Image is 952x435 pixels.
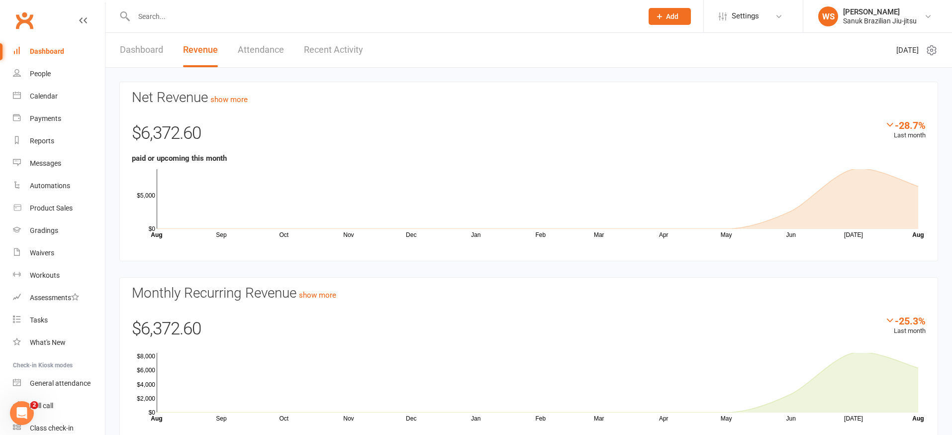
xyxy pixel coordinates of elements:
h3: Monthly Recurring Revenue [132,286,926,301]
a: Calendar [13,85,105,108]
div: [PERSON_NAME] [843,7,917,16]
div: Dashboard [30,47,64,55]
a: People [13,63,105,85]
a: Revenue [183,33,218,67]
div: Calendar [30,92,58,100]
a: show more [299,291,336,300]
a: Clubworx [12,8,37,33]
div: Reports [30,137,54,145]
a: General attendance kiosk mode [13,372,105,395]
a: Product Sales [13,197,105,219]
div: $6,372.60 [132,119,926,152]
div: Workouts [30,271,60,279]
button: Add [649,8,691,25]
div: Last month [885,315,926,336]
a: Attendance [238,33,284,67]
a: Messages [13,152,105,175]
div: -25.3% [885,315,926,326]
a: Tasks [13,309,105,331]
div: Gradings [30,226,58,234]
div: Sanuk Brazilian Jiu-jitsu [843,16,917,25]
a: Dashboard [120,33,163,67]
span: Add [666,12,678,20]
div: People [30,70,51,78]
a: Recent Activity [304,33,363,67]
div: Automations [30,182,70,190]
div: WS [818,6,838,26]
div: Product Sales [30,204,73,212]
span: 2 [30,401,38,409]
a: Reports [13,130,105,152]
div: Messages [30,159,61,167]
a: What's New [13,331,105,354]
iframe: Intercom live chat [10,401,34,425]
div: -28.7% [885,119,926,130]
strong: paid or upcoming this month [132,154,227,163]
h3: Net Revenue [132,90,926,106]
div: Last month [885,119,926,141]
div: Class check-in [30,424,74,432]
div: General attendance [30,379,91,387]
a: Gradings [13,219,105,242]
a: show more [210,95,248,104]
input: Search... [131,9,636,23]
a: Dashboard [13,40,105,63]
div: Payments [30,114,61,122]
span: Settings [732,5,759,27]
div: Roll call [30,402,53,410]
a: Assessments [13,287,105,309]
div: Assessments [30,294,79,302]
div: What's New [30,338,66,346]
div: $6,372.60 [132,315,926,348]
a: Payments [13,108,105,130]
a: Automations [13,175,105,197]
a: Waivers [13,242,105,264]
a: Roll call [13,395,105,417]
div: Waivers [30,249,54,257]
span: [DATE] [896,44,919,56]
div: Tasks [30,316,48,324]
a: Workouts [13,264,105,287]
